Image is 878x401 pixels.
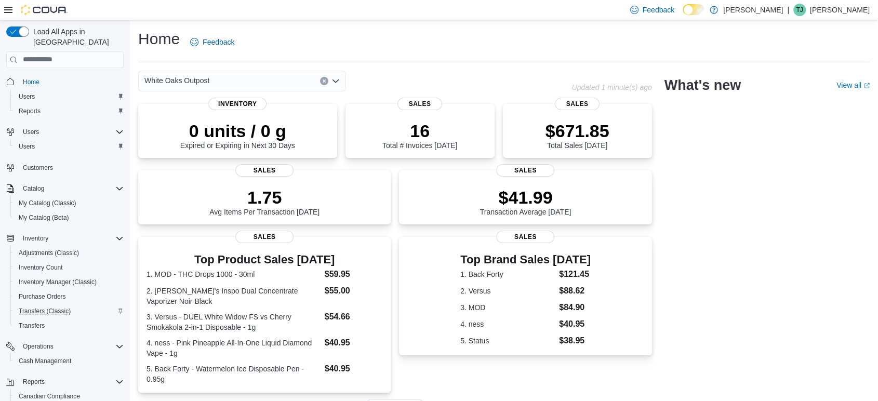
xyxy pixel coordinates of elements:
span: Load All Apps in [GEOGRAPHIC_DATA] [29,26,124,47]
span: TJ [796,4,803,16]
button: Catalog [2,181,128,196]
a: View allExternal link [836,81,870,89]
a: Feedback [186,32,238,52]
a: Transfers [15,319,49,332]
span: My Catalog (Classic) [15,197,124,209]
span: Purchase Orders [19,292,66,301]
dd: $40.95 [325,337,383,349]
span: Reports [19,376,124,388]
dd: $55.00 [325,285,383,297]
span: Transfers [15,319,124,332]
dd: $38.95 [559,335,591,347]
svg: External link [863,83,870,89]
span: Inventory [23,234,48,243]
button: Operations [2,339,128,354]
button: Reports [19,376,49,388]
span: Sales [496,231,554,243]
button: Users [2,125,128,139]
a: Reports [15,105,45,117]
span: Inventory [208,98,267,110]
dt: 4. ness - Pink Pineapple All-In-One Liquid Diamond Vape - 1g [147,338,321,358]
span: Feedback [203,37,234,47]
span: Catalog [23,184,44,193]
span: Sales [496,164,554,177]
dd: $40.95 [325,363,383,375]
button: Catalog [19,182,48,195]
span: Users [15,90,124,103]
button: Users [10,139,128,154]
span: Reports [19,107,41,115]
dt: 5. Back Forty - Watermelon Ice Disposable Pen - 0.95g [147,364,321,384]
span: Inventory [19,232,124,245]
button: Customers [2,160,128,175]
dd: $84.90 [559,301,591,314]
a: My Catalog (Classic) [15,197,81,209]
span: Inventory Count [15,261,124,274]
button: My Catalog (Classic) [10,196,128,210]
img: Cova [21,5,68,15]
span: Users [15,140,124,153]
button: Cash Management [10,354,128,368]
span: Reports [15,105,124,117]
p: [PERSON_NAME] [723,4,783,16]
button: Users [10,89,128,104]
button: Adjustments (Classic) [10,246,128,260]
span: Customers [23,164,53,172]
span: Home [19,75,124,88]
h1: Home [138,29,180,49]
span: Adjustments (Classic) [19,249,79,257]
div: Transaction Average [DATE] [480,187,571,216]
p: 16 [382,121,457,141]
dt: 4. ness [460,319,555,329]
button: Reports [10,104,128,118]
a: Customers [19,162,57,174]
button: My Catalog (Beta) [10,210,128,225]
span: Users [19,126,124,138]
h3: Top Product Sales [DATE] [147,253,382,266]
span: Transfers (Classic) [19,307,71,315]
button: Purchase Orders [10,289,128,304]
dd: $54.66 [325,311,383,323]
button: Users [19,126,43,138]
button: Transfers [10,318,128,333]
span: Reports [23,378,45,386]
span: Cash Management [19,357,71,365]
a: Cash Management [15,355,75,367]
span: My Catalog (Beta) [19,213,69,222]
div: Avg Items Per Transaction [DATE] [209,187,320,216]
span: Sales [235,164,294,177]
span: Home [23,78,39,86]
button: Clear input [320,77,328,85]
span: Transfers [19,322,45,330]
a: Transfers (Classic) [15,305,75,317]
dt: 3. MOD [460,302,555,313]
span: Operations [23,342,54,351]
a: Users [15,90,39,103]
button: Open list of options [331,77,340,85]
div: Expired or Expiring in Next 30 Days [180,121,295,150]
span: Sales [397,98,442,110]
span: Transfers (Classic) [15,305,124,317]
span: Users [23,128,39,136]
dd: $121.45 [559,268,591,280]
span: Users [19,92,35,101]
span: Inventory Manager (Classic) [15,276,124,288]
dd: $59.95 [325,268,383,280]
input: Dark Mode [683,4,704,15]
dt: 5. Status [460,336,555,346]
div: TJ Jacobs [793,4,806,16]
span: Feedback [643,5,674,15]
p: $41.99 [480,187,571,208]
dd: $40.95 [559,318,591,330]
a: Purchase Orders [15,290,70,303]
a: Inventory Manager (Classic) [15,276,101,288]
button: Reports [2,375,128,389]
a: Users [15,140,39,153]
a: Inventory Count [15,261,67,274]
span: Catalog [19,182,124,195]
p: Updated 1 minute(s) ago [571,83,651,91]
dt: 2. [PERSON_NAME]'s Inspo Dual Concentrate Vaporizer Noir Black [147,286,321,306]
span: Inventory Manager (Classic) [19,278,97,286]
div: Total # Invoices [DATE] [382,121,457,150]
span: My Catalog (Beta) [15,211,124,224]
